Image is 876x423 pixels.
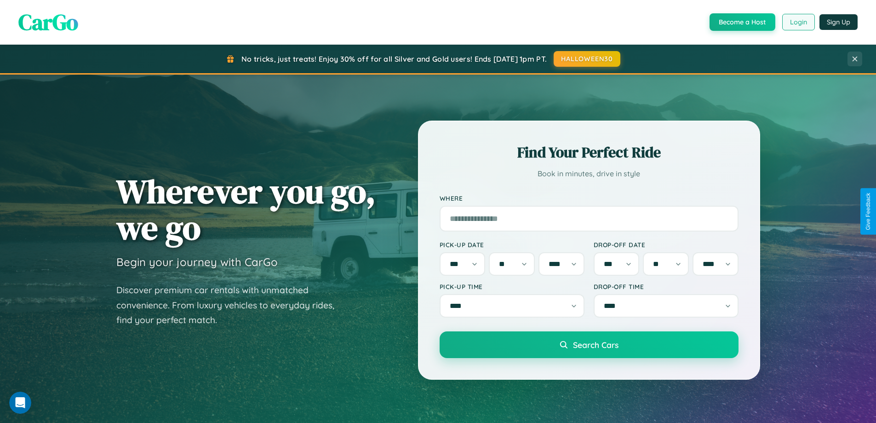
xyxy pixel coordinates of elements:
[116,283,346,328] p: Discover premium car rentals with unmatched convenience. From luxury vehicles to everyday rides, ...
[440,331,739,358] button: Search Cars
[710,13,775,31] button: Become a Host
[9,392,31,414] iframe: Intercom live chat
[440,167,739,180] p: Book in minutes, drive in style
[440,283,584,290] label: Pick-up Time
[594,241,739,249] label: Drop-off Date
[18,7,78,37] span: CarGo
[440,142,739,162] h2: Find Your Perfect Ride
[594,283,739,290] label: Drop-off Time
[819,14,858,30] button: Sign Up
[865,193,871,230] div: Give Feedback
[241,54,547,64] span: No tricks, just treats! Enjoy 30% off for all Silver and Gold users! Ends [DATE] 1pm PT.
[573,340,618,350] span: Search Cars
[116,173,376,246] h1: Wherever you go, we go
[440,241,584,249] label: Pick-up Date
[116,255,278,269] h3: Begin your journey with CarGo
[440,194,739,202] label: Where
[782,14,815,30] button: Login
[554,51,620,67] button: HALLOWEEN30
